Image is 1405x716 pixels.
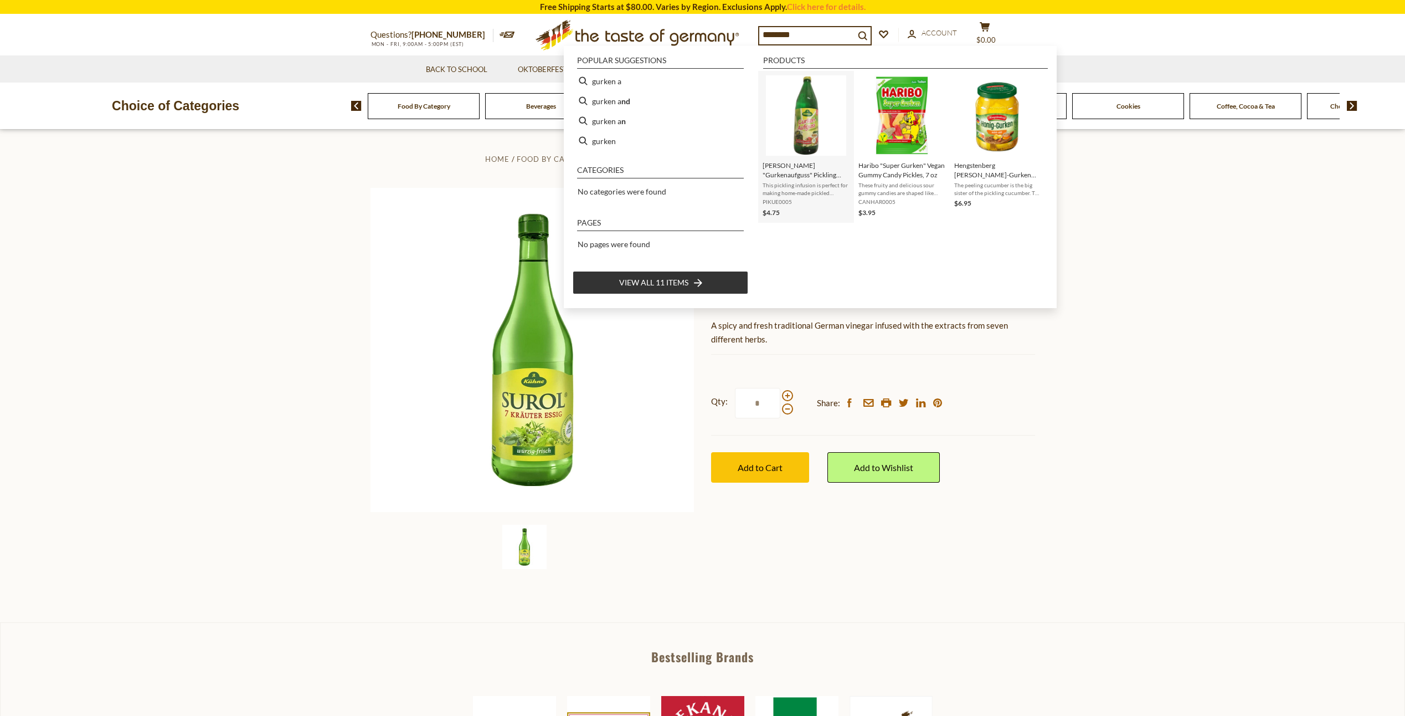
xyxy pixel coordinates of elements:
[1330,102,1396,110] a: Chocolate & Marzipan
[1217,102,1275,110] a: Coffee, Cocoa & Tea
[351,101,362,111] img: previous arrow
[735,388,780,418] input: Qty:
[954,181,1041,197] span: The peeling cucumber is the big sister of the pickling cucumber. The special thing: unlike the pi...
[954,161,1041,180] span: Hengstenberg [PERSON_NAME]-Gurken 330g
[758,71,854,223] li: Kuehne "Gurkenaufguss" Pickling Infusion - 25 oz.
[517,155,596,163] a: Food By Category
[578,239,650,249] span: No pages were found
[577,57,744,69] li: Popular suggestions
[370,188,694,512] img: Kuehne Surol 7 herb vinegar
[526,102,556,110] a: Beverages
[858,161,945,180] span: Haribo "Super Gurken" Vegan Gummy Candy Pickles, 7 oz
[573,111,748,131] li: gurken an
[858,75,945,218] a: Haribo "Super Gurken" Vegan Gummy Candy Pickles, 7 ozThese fruity and delicious sour gummy candie...
[858,198,945,206] span: CANHAR0005
[908,27,957,39] a: Account
[711,395,728,408] strong: Qty:
[738,462,783,473] span: Add to Cart
[1116,102,1140,110] a: Cookies
[763,57,1048,69] li: Products
[787,2,866,12] a: Click here for details.
[827,452,940,483] a: Add to Wishlist
[763,75,850,218] a: [PERSON_NAME] "Gurkenaufguss" Pickling Infusion - 25 oz.This pickling infusion is perfect for mak...
[950,71,1046,223] li: Hengstenberg Honig-Gurken 330g
[573,271,748,294] li: View all 11 items
[763,161,850,180] span: [PERSON_NAME] "Gurkenaufguss" Pickling Infusion - 25 oz.
[711,319,1035,346] p: A spicy and fresh traditional German vinegar infused with the extracts from seven different herbs.
[370,28,493,42] p: Questions?
[711,452,809,483] button: Add to Cart
[922,28,957,37] span: Account
[370,41,465,47] span: MON - FRI, 9:00AM - 5:00PM (EST)
[854,71,950,223] li: Haribo "Super Gurken" Vegan Gummy Candy Pickles, 7 oz
[398,102,450,110] a: Food By Category
[518,64,575,76] a: Oktoberfest
[954,75,1041,218] a: Hengstenberg Honig-GurkenHengstenberg [PERSON_NAME]-Gurken 330gThe peeling cucumber is the big si...
[411,29,485,39] a: [PHONE_NUMBER]
[958,75,1038,156] img: Hengstenberg Honig-Gurken
[858,208,876,217] span: $3.95
[573,71,748,91] li: gurken a
[976,35,996,44] span: $0.00
[502,525,547,569] img: Kuehne Surol 7 herb vinegar
[578,187,666,196] span: No categories were found
[619,277,688,289] span: View all 11 items
[573,131,748,151] li: gurken
[426,64,487,76] a: Back to School
[763,208,780,217] span: $4.75
[954,199,971,207] span: $6.95
[621,95,630,108] b: nd
[573,91,748,111] li: gurken and
[763,198,850,206] span: PIKUE0005
[621,115,626,127] b: n
[577,219,744,231] li: Pages
[577,166,744,178] li: Categories
[1,651,1404,663] div: Bestselling Brands
[969,22,1002,49] button: $0.00
[763,181,850,197] span: This pickling infusion is perfect for making home-made pickled cucumbers and other vegetables. Ve...
[485,155,509,163] a: Home
[564,46,1057,308] div: Instant Search Results
[817,396,840,410] span: Share:
[858,181,945,197] span: These fruity and delicious sour gummy candies are shaped like pickles and are satisfyingly vegan!...
[1347,101,1357,111] img: next arrow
